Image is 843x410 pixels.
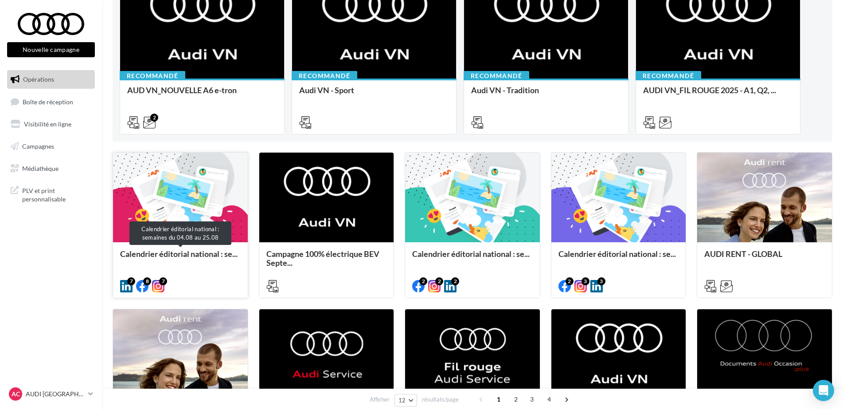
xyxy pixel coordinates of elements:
[582,277,589,285] div: 3
[7,42,95,57] button: Nouvelle campagne
[127,85,237,95] span: AUD VN_NOUVELLE A6 e-tron
[435,277,443,285] div: 2
[558,249,676,259] span: Calendrier éditorial national : se...
[422,395,459,404] span: résultats/page
[525,392,539,406] span: 3
[22,164,59,172] span: Médiathèque
[5,70,97,89] a: Opérations
[23,75,54,83] span: Opérations
[597,277,605,285] div: 3
[266,249,379,268] span: Campagne 100% électrique BEV Septe...
[120,71,185,81] div: Recommandé
[7,386,95,402] a: AC AUDI [GEOGRAPHIC_DATA]
[5,92,97,111] a: Boîte de réception
[5,137,97,156] a: Campagnes
[636,71,701,81] div: Recommandé
[22,142,54,150] span: Campagnes
[22,185,91,204] span: PLV et print personnalisable
[419,277,427,285] div: 2
[127,277,135,285] div: 7
[150,114,158,122] div: 2
[5,181,97,207] a: PLV et print personnalisable
[412,249,530,259] span: Calendrier éditorial national : se...
[24,120,71,128] span: Visibilité en ligne
[299,85,354,95] span: Audi VN - Sport
[464,71,529,81] div: Recommandé
[120,249,238,259] span: Calendrier éditorial national : se...
[129,221,231,245] div: Calendrier éditorial national : semaines du 04.08 au 25.08
[394,394,417,406] button: 12
[643,85,776,95] span: AUDI VN_FIL ROUGE 2025 - A1, Q2, ...
[5,159,97,178] a: Médiathèque
[542,392,556,406] span: 4
[370,395,390,404] span: Afficher
[451,277,459,285] div: 2
[566,277,574,285] div: 2
[492,392,506,406] span: 1
[813,380,834,401] div: Open Intercom Messenger
[12,390,20,398] span: AC
[509,392,523,406] span: 2
[398,397,406,404] span: 12
[159,277,167,285] div: 7
[292,71,357,81] div: Recommandé
[471,85,539,95] span: Audi VN - Tradition
[26,390,85,398] p: AUDI [GEOGRAPHIC_DATA]
[23,98,73,105] span: Boîte de réception
[5,115,97,134] a: Visibilité en ligne
[704,249,782,259] span: AUDI RENT - GLOBAL
[143,277,151,285] div: 8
